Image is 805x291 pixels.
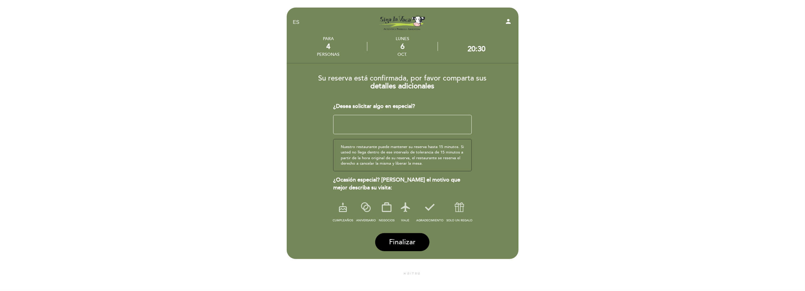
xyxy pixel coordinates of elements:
[505,18,512,25] i: person
[468,45,485,53] div: 20:30
[388,279,417,283] a: Política de privacidad
[333,219,353,222] span: CUMPLEAÑOS
[367,36,438,41] div: lunes
[505,18,512,27] button: person
[317,36,340,41] div: PARA
[356,219,376,222] span: ANIVERSARIO
[385,271,402,275] span: powered by
[416,219,443,222] span: AGRADECIMIENTO
[333,103,472,110] div: ¿Desea solicitar algo en especial?
[333,176,472,191] div: ¿Ocasión especial? [PERSON_NAME] el motivo que mejor describa su visita:
[367,52,438,57] div: oct.
[375,233,430,251] button: Finalizar
[401,219,409,222] span: VIAJE
[365,14,440,31] a: Siga la vaca [GEOGRAPHIC_DATA][PERSON_NAME]
[371,82,435,90] b: detalles adicionales
[317,52,340,57] div: personas
[318,74,487,83] span: Su reserva está confirmada, por favor comparta sus
[403,272,420,275] img: MEITRE
[333,139,472,171] div: Nuestro restaurante puede mantener su reserva hasta 15 minutos. Si usted no llega dentro de ese i...
[317,42,340,51] div: 4
[379,219,395,222] span: NEGOCIOS
[367,42,438,51] div: 6
[385,271,420,275] a: powered by
[389,238,416,246] span: Finalizar
[446,219,472,222] span: SOLO UN REGALO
